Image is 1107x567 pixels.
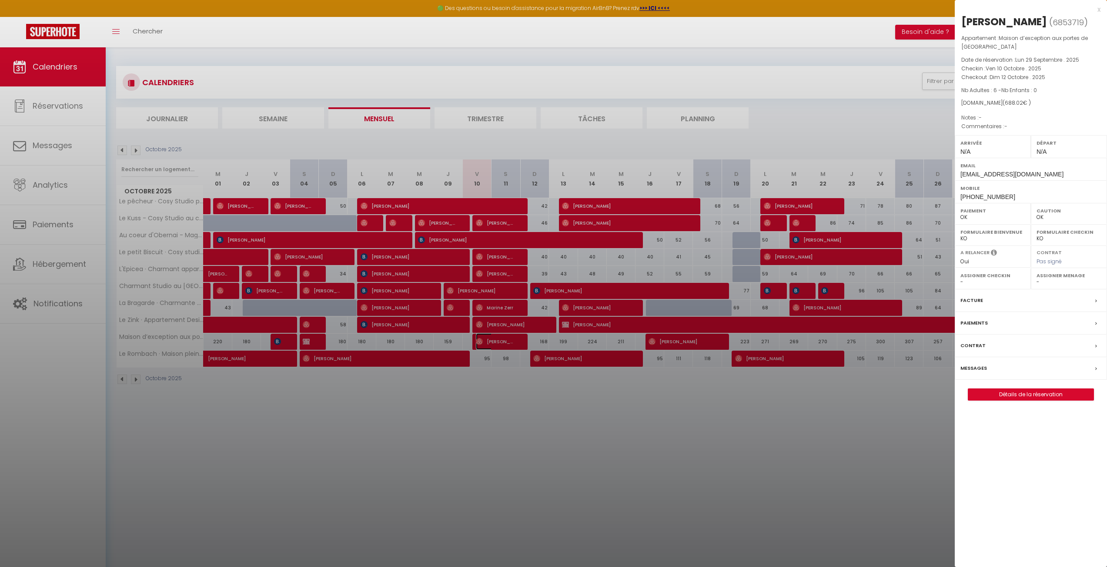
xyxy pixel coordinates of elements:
span: - [979,114,982,121]
label: Paiements [960,318,988,328]
p: Notes : [961,113,1100,122]
label: Contrat [960,341,986,350]
p: Commentaires : [961,122,1100,131]
span: ( ) [1049,16,1088,28]
label: Formulaire Bienvenue [960,228,1025,236]
a: Détails de la réservation [968,389,1094,400]
label: Facture [960,296,983,305]
span: ( € ) [1003,99,1031,106]
span: Maison d’exception aux portes de [GEOGRAPHIC_DATA] [961,34,1088,50]
span: Dim 12 Octobre . 2025 [990,73,1045,81]
label: Assigner Menage [1037,271,1101,280]
label: Assigner Checkin [960,271,1025,280]
span: [EMAIL_ADDRESS][DOMAIN_NAME] [960,171,1064,178]
span: N/A [1037,148,1047,155]
span: Nb Adultes : 6 - [961,86,1037,94]
p: Checkout : [961,73,1100,82]
p: Checkin : [961,64,1100,73]
span: 6853719 [1053,17,1084,28]
span: Lun 29 Septembre . 2025 [1015,56,1079,63]
label: Email [960,161,1101,170]
label: Caution [1037,206,1101,215]
p: Appartement : [961,34,1100,51]
div: [DOMAIN_NAME] [961,99,1100,107]
span: Nb Enfants : 0 [1001,86,1037,94]
button: Détails de la réservation [968,388,1094,401]
p: Date de réservation : [961,56,1100,64]
span: 688.02 [1005,99,1023,106]
span: [PHONE_NUMBER] [960,193,1015,200]
i: Sélectionner OUI si vous souhaiter envoyer les séquences de messages post-checkout [991,249,997,259]
div: x [955,4,1100,15]
label: Formulaire Checkin [1037,228,1101,236]
label: Arrivée [960,139,1025,147]
div: [PERSON_NAME] [961,15,1047,29]
label: Mobile [960,184,1101,192]
label: Messages [960,364,987,373]
label: Contrat [1037,249,1062,255]
span: Pas signé [1037,258,1062,265]
label: Paiement [960,206,1025,215]
span: N/A [960,148,970,155]
span: - [1004,123,1007,130]
span: Ven 10 Octobre . 2025 [986,65,1041,72]
label: Départ [1037,139,1101,147]
label: A relancer [960,249,990,256]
